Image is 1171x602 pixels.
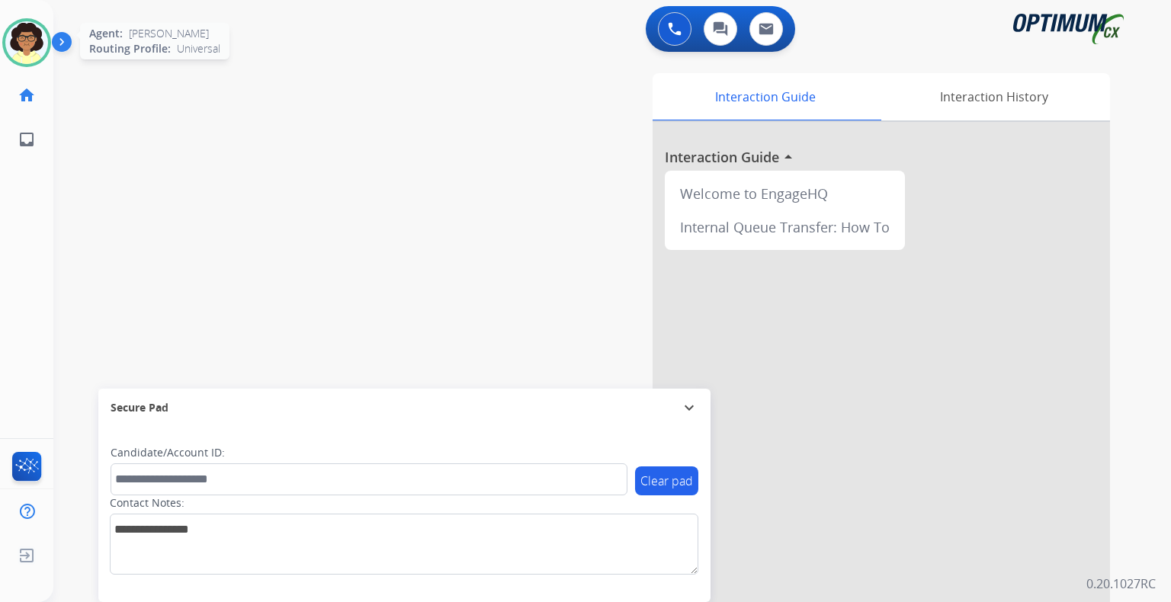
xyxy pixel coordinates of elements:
[5,21,48,64] img: avatar
[111,400,168,415] span: Secure Pad
[177,41,220,56] span: Universal
[671,210,899,244] div: Internal Queue Transfer: How To
[653,73,877,120] div: Interaction Guide
[111,445,225,460] label: Candidate/Account ID:
[129,26,209,41] span: [PERSON_NAME]
[18,86,36,104] mat-icon: home
[89,26,123,41] span: Agent:
[671,177,899,210] div: Welcome to EngageHQ
[1086,575,1156,593] p: 0.20.1027RC
[635,466,698,495] button: Clear pad
[18,130,36,149] mat-icon: inbox
[877,73,1110,120] div: Interaction History
[680,399,698,417] mat-icon: expand_more
[110,495,184,511] label: Contact Notes:
[89,41,171,56] span: Routing Profile:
